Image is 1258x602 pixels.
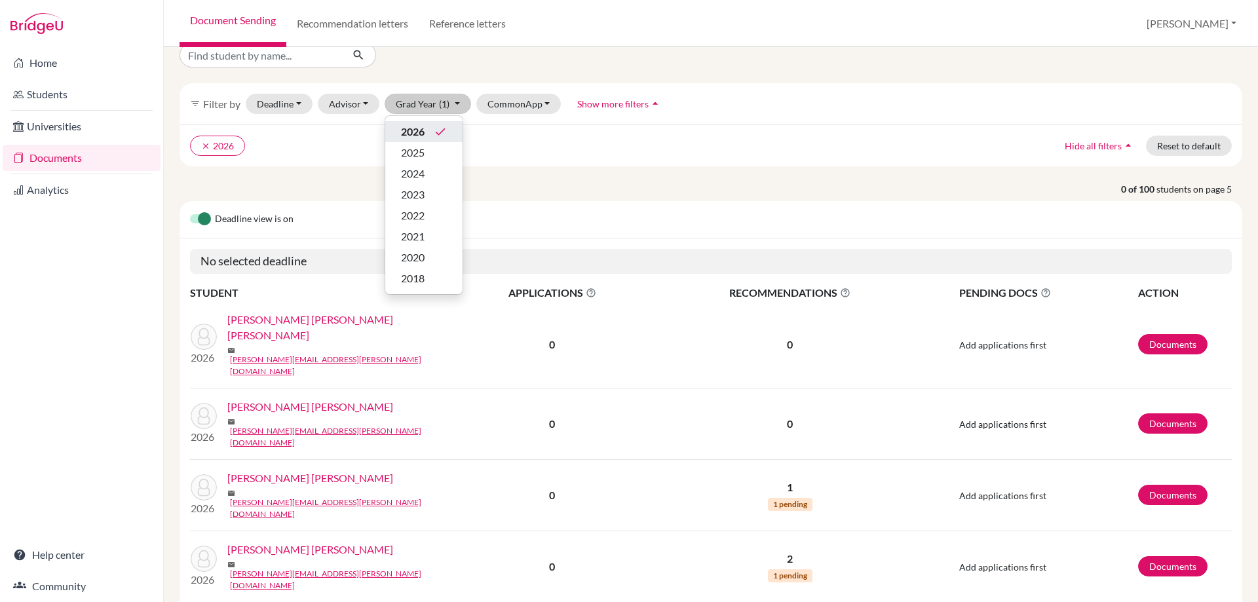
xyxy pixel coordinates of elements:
b: 0 [549,338,555,350]
div: Grad Year(1) [385,115,463,295]
a: [PERSON_NAME] [PERSON_NAME] [227,399,393,415]
a: Documents [1138,556,1208,576]
i: arrow_drop_up [649,97,662,110]
span: RECOMMENDATIONS [653,285,927,301]
button: 2024 [385,163,463,184]
button: Grad Year(1) [385,94,471,114]
a: [PERSON_NAME][EMAIL_ADDRESS][PERSON_NAME][DOMAIN_NAME] [230,497,461,520]
p: 2026 [191,572,217,588]
p: 2026 [191,429,217,445]
a: Documents [1138,485,1208,505]
i: filter_list [190,98,200,109]
span: APPLICATIONS [453,285,652,301]
span: Add applications first [959,339,1046,350]
span: mail [227,347,235,354]
a: [PERSON_NAME] [PERSON_NAME] [227,542,393,557]
button: 2020 [385,247,463,268]
a: Universities [3,113,161,140]
span: 1 pending [768,498,812,511]
i: clear [201,141,210,151]
button: 2025 [385,142,463,163]
span: mail [227,489,235,497]
img: Pereira Arteaga, Marco Andre [191,324,217,350]
span: 2022 [401,208,425,223]
input: Find student by name... [180,43,342,67]
span: Add applications first [959,490,1046,501]
p: 1 [653,480,927,495]
span: Show more filters [577,98,649,109]
span: Add applications first [959,419,1046,430]
a: [PERSON_NAME][EMAIL_ADDRESS][PERSON_NAME][DOMAIN_NAME] [230,354,461,377]
button: 2021 [385,226,463,247]
a: Students [3,81,161,107]
img: Ruiz de Castilla Párraga, Carlos Enrique [191,546,217,572]
button: 2023 [385,184,463,205]
span: 1 pending [768,569,812,582]
a: [PERSON_NAME] [PERSON_NAME] [PERSON_NAME] [227,312,461,343]
button: Deadline [246,94,313,114]
span: 2023 [401,187,425,202]
h5: No selected deadline [190,249,1232,274]
th: ACTION [1137,284,1232,301]
button: clear2026 [190,136,245,156]
p: 0 [653,337,927,352]
strong: 0 of 100 [1121,182,1156,196]
a: Help center [3,542,161,568]
p: 0 [653,416,927,432]
span: students on page 5 [1156,182,1242,196]
button: 2018 [385,268,463,289]
a: Documents [3,145,161,171]
button: [PERSON_NAME] [1141,11,1242,36]
th: STUDENT [190,284,452,301]
span: Hide all filters [1065,140,1122,151]
button: Show more filtersarrow_drop_up [566,94,673,114]
a: Community [3,573,161,599]
p: 2026 [191,500,217,516]
i: arrow_drop_up [1122,139,1135,152]
span: Add applications first [959,561,1046,573]
button: 2026done [385,121,463,142]
button: 2022 [385,205,463,226]
a: Analytics [3,177,161,203]
span: 2021 [401,229,425,244]
button: Advisor [318,94,380,114]
a: Documents [1138,413,1208,434]
a: [PERSON_NAME][EMAIL_ADDRESS][PERSON_NAME][DOMAIN_NAME] [230,568,461,592]
span: Deadline view is on [215,212,294,227]
span: 2020 [401,250,425,265]
img: Bridge-U [10,13,63,34]
a: Documents [1138,334,1208,354]
b: 0 [549,489,555,501]
span: 2018 [401,271,425,286]
b: 0 [549,560,555,573]
button: CommonApp [476,94,562,114]
i: done [434,125,447,138]
img: Rubio Mora, Jose Adolfo [191,474,217,500]
button: Reset to default [1146,136,1232,156]
span: 2025 [401,145,425,160]
img: Pérez Marchant López, Roberto Lautaro [191,403,217,429]
a: [PERSON_NAME][EMAIL_ADDRESS][PERSON_NAME][DOMAIN_NAME] [230,425,461,449]
a: [PERSON_NAME] [PERSON_NAME] [227,470,393,486]
span: (1) [439,98,449,109]
span: Filter by [203,98,240,110]
span: mail [227,561,235,569]
b: 0 [549,417,555,430]
span: PENDING DOCS [959,285,1137,301]
span: mail [227,418,235,426]
p: 2026 [191,350,217,366]
p: 2 [653,551,927,567]
a: Home [3,50,161,76]
span: 2024 [401,166,425,181]
button: Hide all filtersarrow_drop_up [1054,136,1146,156]
span: 2026 [401,124,425,140]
